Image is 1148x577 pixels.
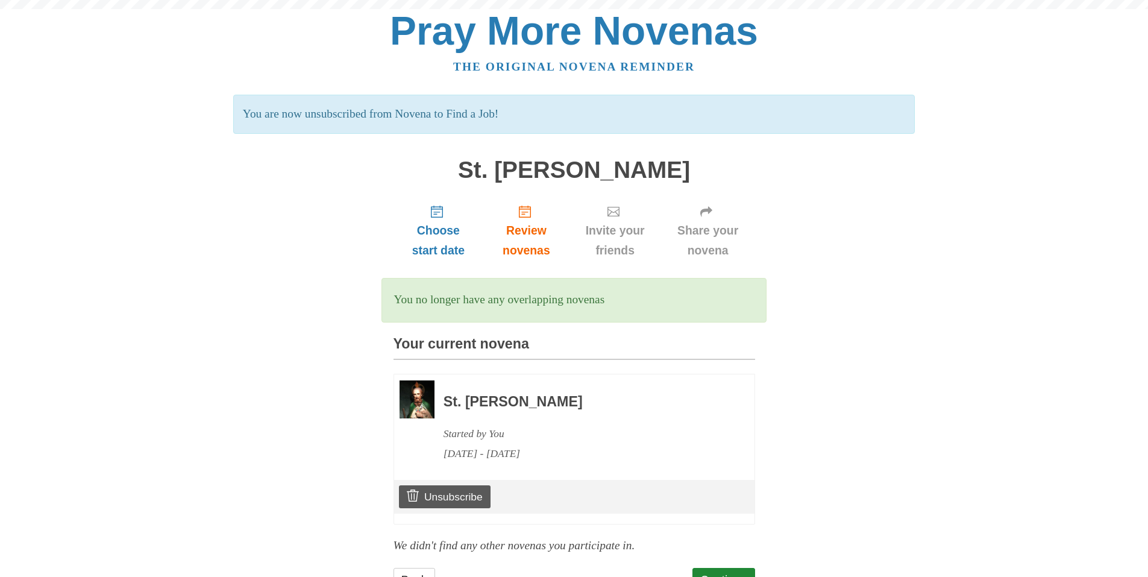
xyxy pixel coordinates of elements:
[495,221,557,260] span: Review novenas
[394,157,755,183] h1: St. [PERSON_NAME]
[233,95,915,134] p: You are now unsubscribed from Novena to Find a Job!
[444,424,722,444] div: Started by You
[569,195,661,266] a: Invite your friends
[394,195,484,266] a: Choose start date
[400,380,434,418] img: Novena image
[390,8,758,53] a: Pray More Novenas
[483,195,569,266] a: Review novenas
[453,60,695,73] a: The original novena reminder
[394,539,635,552] em: We didn't find any other novenas you participate in.
[394,290,754,310] p: You no longer have any overlapping novenas
[661,195,755,266] a: Share your novena
[673,221,743,260] span: Share your novena
[399,485,490,508] a: Unsubscribe
[406,221,472,260] span: Choose start date
[582,221,649,260] span: Invite your friends
[394,336,755,360] h3: Your current novena
[444,444,722,464] div: [DATE] - [DATE]
[444,394,722,410] h3: St. [PERSON_NAME]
